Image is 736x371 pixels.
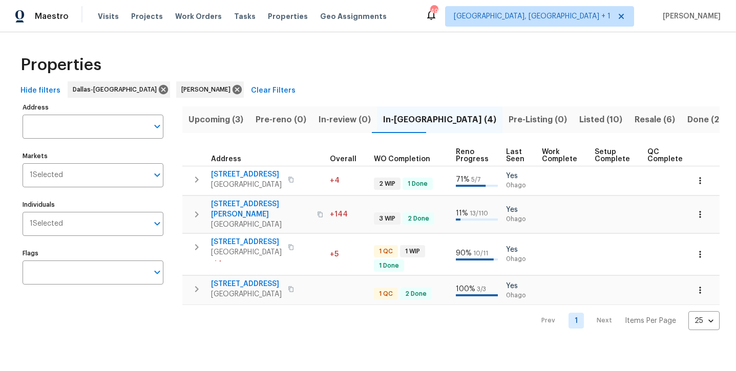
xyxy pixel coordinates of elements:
span: Yes [506,171,534,181]
label: Markets [23,153,163,159]
span: Resale (6) [635,113,675,127]
span: +4 [330,177,340,184]
td: 4 day(s) past target finish date [326,166,370,195]
span: 1 Done [404,180,432,188]
span: Yes [506,245,534,255]
span: Projects [131,11,163,21]
span: Work Orders [175,11,222,21]
span: 1 Done [375,261,403,270]
p: Items Per Page [625,316,676,326]
span: 2 Done [401,290,431,298]
span: 1 Selected [30,220,63,228]
span: Setup Complete [595,148,630,163]
nav: Pagination Navigation [532,311,720,330]
span: [GEOGRAPHIC_DATA] [211,180,282,190]
span: Address [211,156,241,163]
span: 0h ago [506,215,534,224]
span: Pre-reno (0) [256,113,306,127]
span: Visits [98,11,119,21]
span: Geo Assignments [320,11,387,21]
div: 49 [430,6,437,16]
span: 2 WIP [375,180,399,188]
label: Address [23,104,163,111]
span: 3 / 3 [477,286,486,292]
span: Upcoming (3) [188,113,243,127]
td: 144 day(s) past target finish date [326,195,370,233]
span: +144 [330,211,348,218]
span: 1 QC [375,247,397,256]
span: Listed (10) [579,113,622,127]
button: Hide filters [16,81,65,100]
span: 90 % [456,250,472,257]
span: 10 / 11 [473,250,488,256]
span: [STREET_ADDRESS][PERSON_NAME] [211,199,311,220]
span: Maestro [35,11,69,21]
span: 0h ago [506,255,534,264]
span: 3 WIP [375,214,399,223]
button: Open [150,216,164,231]
button: Open [150,168,164,182]
span: Reno Progress [456,148,489,163]
span: [GEOGRAPHIC_DATA] [211,247,282,257]
span: 2 Done [404,214,433,223]
span: 1 Selected [30,171,63,180]
label: Individuals [23,202,163,208]
span: Properties [20,60,101,70]
div: Days past target finish date [330,156,366,163]
span: Yes [506,281,534,291]
span: 0h ago [506,291,534,300]
span: WO Completion [374,156,430,163]
label: Flags [23,250,163,256]
span: 5 / 7 [471,177,480,183]
span: Pre-Listing (0) [509,113,567,127]
span: [STREET_ADDRESS] [211,237,282,247]
span: Hide filters [20,84,60,97]
span: [GEOGRAPHIC_DATA] [211,220,311,230]
span: In-[GEOGRAPHIC_DATA] (4) [383,113,496,127]
span: QC Complete [647,148,683,163]
span: Overall [330,156,356,163]
div: 25 [688,308,720,334]
span: Last Seen [506,148,524,163]
span: +5 [330,251,339,258]
span: Tasks [234,13,256,20]
span: [GEOGRAPHIC_DATA] [211,289,282,299]
span: [STREET_ADDRESS] [211,279,282,289]
span: 100 % [456,286,475,293]
span: Clear Filters [251,84,296,97]
a: Goto page 1 [569,313,584,329]
span: Work Complete [542,148,577,163]
span: 11 % [456,210,468,217]
span: 71 % [456,176,470,183]
div: [PERSON_NAME] [176,81,244,98]
span: 0h ago [506,181,534,190]
div: Dallas-[GEOGRAPHIC_DATA] [68,81,170,98]
span: In-review (0) [319,113,371,127]
span: Dallas-[GEOGRAPHIC_DATA] [73,84,161,95]
span: [GEOGRAPHIC_DATA], [GEOGRAPHIC_DATA] + 1 [454,11,611,21]
button: Open [150,265,164,279]
span: Properties [268,11,308,21]
td: 5 day(s) past target finish date [326,233,370,275]
button: Clear Filters [247,81,300,100]
span: [PERSON_NAME] [181,84,235,95]
span: 1 QC [375,290,397,298]
span: 13 / 110 [470,210,488,216]
span: Yes [506,205,534,215]
span: + 1 [214,254,221,265]
button: Open [150,119,164,134]
span: [STREET_ADDRESS] [211,169,282,180]
span: Done (260) [687,113,734,127]
span: [PERSON_NAME] [659,11,721,21]
span: 1 WIP [401,247,424,256]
